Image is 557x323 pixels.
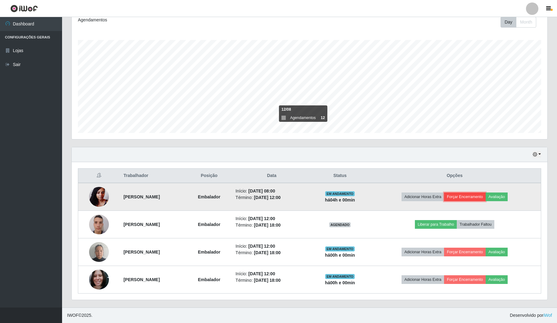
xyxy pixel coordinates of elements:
[198,277,220,282] strong: Embalador
[236,194,308,201] li: Término:
[236,250,308,256] li: Término:
[236,215,308,222] li: Início:
[325,246,355,251] span: EM ANDAMENTO
[236,188,308,194] li: Início:
[444,192,486,201] button: Forçar Encerramento
[236,222,308,228] li: Término:
[248,188,275,193] time: [DATE] 08:00
[248,271,275,276] time: [DATE] 12:00
[120,169,186,183] th: Trabalhador
[124,222,160,227] strong: [PERSON_NAME]
[67,312,92,319] span: © 2025 .
[486,275,508,284] button: Avaliação
[444,275,486,284] button: Forçar Encerramento
[457,220,494,229] button: Trabalhador Faltou
[78,17,266,23] div: Agendamentos
[124,194,160,199] strong: [PERSON_NAME]
[501,17,536,28] div: First group
[186,169,232,183] th: Posição
[198,250,220,254] strong: Embalador
[516,17,536,28] button: Month
[325,197,355,202] strong: há 04 h e 00 min
[543,313,552,318] a: iWof
[254,223,281,228] time: [DATE] 18:00
[236,277,308,284] li: Término:
[236,243,308,250] li: Início:
[89,184,109,210] img: 1690803599468.jpeg
[124,250,160,254] strong: [PERSON_NAME]
[312,169,368,183] th: Status
[402,275,444,284] button: Adicionar Horas Extra
[368,169,541,183] th: Opções
[254,195,281,200] time: [DATE] 12:00
[10,5,38,12] img: CoreUI Logo
[510,312,552,319] span: Desenvolvido por
[67,313,79,318] span: IWOF
[486,248,508,256] button: Avaliação
[198,194,220,199] strong: Embalador
[254,278,281,283] time: [DATE] 18:00
[444,248,486,256] button: Forçar Encerramento
[325,191,355,196] span: EM ANDAMENTO
[501,17,541,28] div: Toolbar with button groups
[198,222,220,227] strong: Embalador
[236,271,308,277] li: Início:
[89,211,109,237] img: 1714228813172.jpeg
[325,274,355,279] span: EM ANDAMENTO
[89,266,109,293] img: 1740227946372.jpeg
[402,248,444,256] button: Adicionar Horas Extra
[89,239,109,265] img: 1742940003464.jpeg
[325,253,355,258] strong: há 00 h e 00 min
[254,250,281,255] time: [DATE] 18:00
[415,220,457,229] button: Liberar para Trabalho
[486,192,508,201] button: Avaliação
[329,222,351,227] span: AGENDADO
[402,192,444,201] button: Adicionar Horas Extra
[248,244,275,249] time: [DATE] 12:00
[124,277,160,282] strong: [PERSON_NAME]
[501,17,516,28] button: Day
[232,169,312,183] th: Data
[248,216,275,221] time: [DATE] 12:00
[325,280,355,285] strong: há 00 h e 00 min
